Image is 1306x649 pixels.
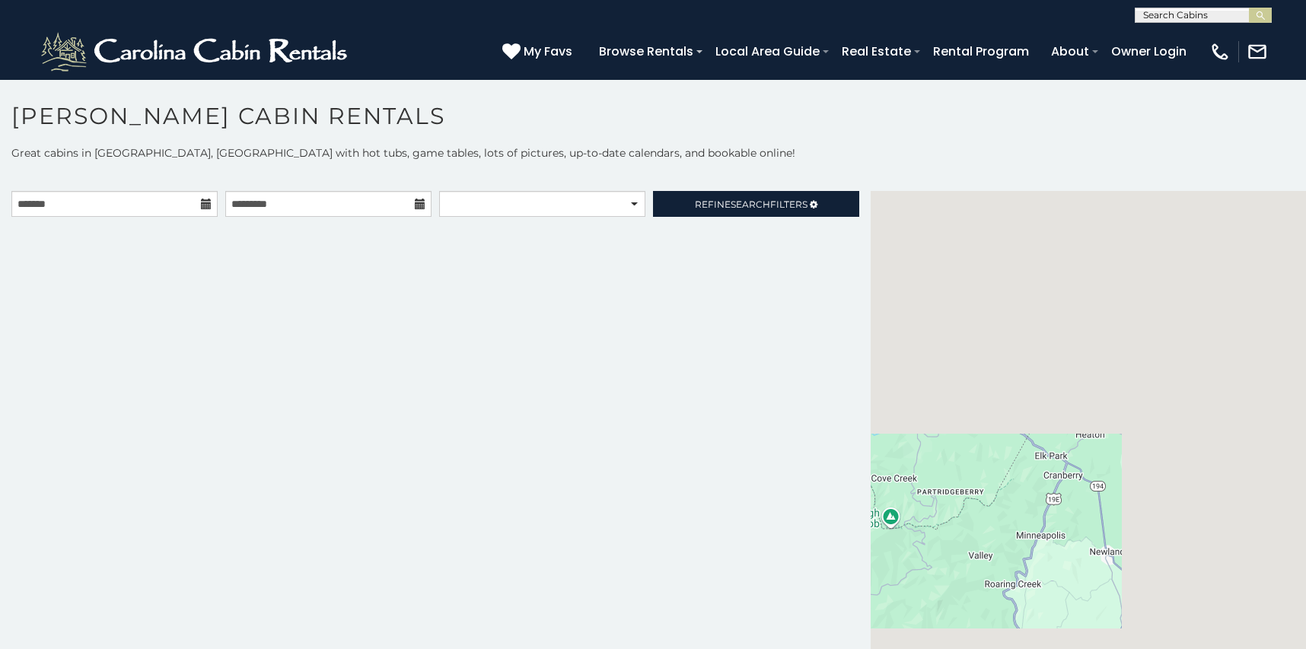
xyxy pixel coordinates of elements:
[1209,41,1231,62] img: phone-regular-white.png
[1247,41,1268,62] img: mail-regular-white.png
[502,42,576,62] a: My Favs
[731,199,770,210] span: Search
[38,29,354,75] img: White-1-2.png
[653,191,859,217] a: RefineSearchFilters
[524,42,572,61] span: My Favs
[1104,38,1194,65] a: Owner Login
[1043,38,1097,65] a: About
[591,38,701,65] a: Browse Rentals
[925,38,1037,65] a: Rental Program
[708,38,827,65] a: Local Area Guide
[695,199,807,210] span: Refine Filters
[834,38,919,65] a: Real Estate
